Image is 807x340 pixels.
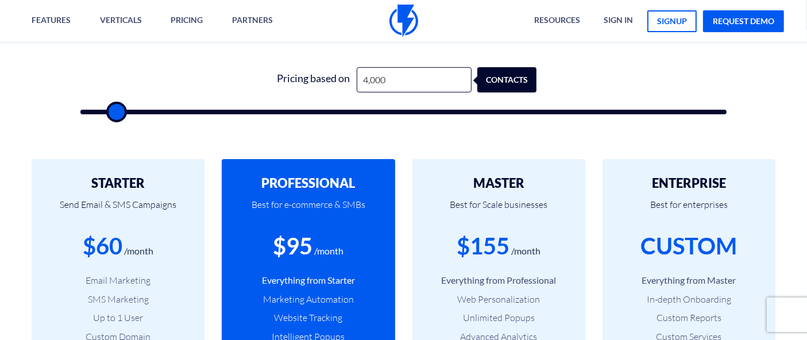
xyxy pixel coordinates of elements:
[457,230,509,262] div: $155
[124,245,153,258] div: /month
[239,311,377,324] li: Website Tracking
[430,176,568,190] h2: MASTER
[49,274,187,287] li: Email Marketing
[239,191,377,230] p: Best for e-commerce & SMBs
[620,293,758,306] li: In-depth Onboarding
[239,293,377,306] li: Marketing Automation
[620,311,758,324] li: Custom Reports
[703,10,784,32] a: request demo
[239,274,377,287] li: Everything from Starter
[314,245,343,258] div: /month
[49,176,187,190] h2: STARTER
[620,176,758,190] h2: ENTERPRISE
[430,293,568,306] li: Web Personalization
[511,245,540,258] div: /month
[486,67,545,93] div: contacts
[49,293,187,306] li: SMS Marketing
[620,274,758,287] li: Everything from Master
[271,67,357,93] div: Pricing based on
[430,191,568,230] p: Best for Scale businesses
[640,230,737,262] div: CUSTOM
[273,230,312,262] div: $95
[49,311,187,324] li: Up to 1 User
[647,10,697,32] a: signup
[620,191,758,230] p: Best for enterprises
[430,274,568,287] li: Everything from Professional
[239,176,377,190] h2: PROFESSIONAL
[83,230,122,262] div: $60
[430,311,568,324] li: Unlimited Popups
[49,191,187,230] p: Send Email & SMS Campaigns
